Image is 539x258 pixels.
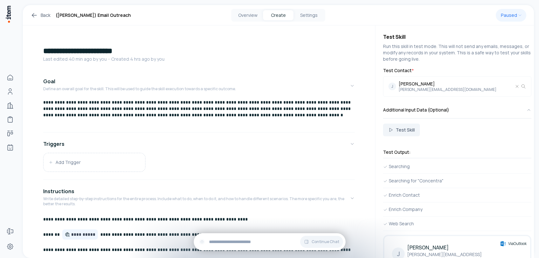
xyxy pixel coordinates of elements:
[383,149,531,155] h3: Test Output:
[43,196,350,207] p: Write detailed step-by-step instructions for the entire process. Include what to do, when to do i...
[263,10,293,20] button: Create
[43,86,236,92] p: Define an overall goal for the skill. This will be used to guide the skill execution towards a sp...
[43,140,64,148] h4: Triggers
[4,141,17,154] a: Agents
[293,10,324,20] button: Settings
[232,10,263,20] button: Overview
[399,81,496,87] span: [PERSON_NAME]
[43,78,55,85] h4: Goal
[383,124,420,136] button: Test Skill
[501,241,506,246] img: outlook
[383,163,531,170] div: Searching
[30,11,51,19] a: Back
[383,178,531,184] div: Searching for "Concentra"
[508,241,527,246] span: Via Outlook
[4,85,17,98] a: Contacts
[43,187,74,195] h4: Instructions
[4,71,17,84] a: Home
[383,67,531,74] label: Test Contact
[388,83,396,90] div: J
[300,236,343,248] button: Continue Chat
[4,127,17,140] a: deals
[383,221,531,227] div: Web Search
[383,102,531,118] button: Additional Input Data (Optional)
[43,72,355,99] button: GoalDefine an overall goal for the skill. This will be used to guide the skill execution towards ...
[43,182,355,214] button: InstructionsWrite detailed step-by-step instructions for the entire process. Include what to do, ...
[43,99,355,130] div: GoalDefine an overall goal for the skill. This will be used to guide the skill execution towards ...
[43,135,355,153] button: Triggers
[312,239,339,244] span: Continue Chat
[56,11,131,19] h1: ([PERSON_NAME]) Email Outreach
[4,99,17,112] a: Companies
[4,113,17,126] a: implementations
[43,153,355,177] div: Triggers
[383,43,531,62] p: Run this skill in test mode. This will not send any emails, messages, or modify any records in yo...
[399,87,496,92] span: [PERSON_NAME][EMAIL_ADDRESS][DOMAIN_NAME]
[383,33,531,41] h4: Test Skill
[407,244,498,251] h4: [PERSON_NAME]
[383,192,531,198] div: Enrich Contact
[4,225,17,238] a: Forms
[5,5,11,23] img: Item Brain Logo
[44,153,145,172] button: Add Trigger
[383,206,531,213] div: Enrich Company
[194,233,346,250] div: Continue Chat
[43,56,355,62] p: Last edited: 40 min ago by you ・Created: 4 hrs ago by you
[4,240,17,253] a: Settings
